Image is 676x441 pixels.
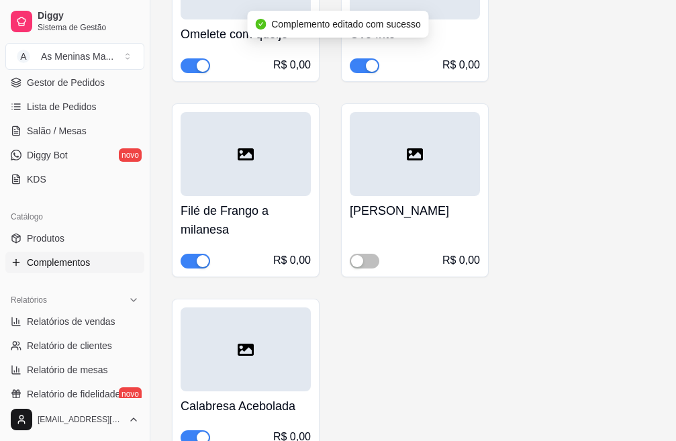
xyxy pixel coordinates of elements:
a: Gestor de Pedidos [5,72,144,93]
span: Produtos [27,232,64,245]
span: KDS [27,173,46,186]
a: Complementos [5,252,144,273]
div: Catálogo [5,206,144,228]
span: Complementos [27,256,90,269]
span: check-circle [255,19,266,30]
a: Lista de Pedidos [5,96,144,117]
div: R$ 0,00 [442,252,480,268]
a: Relatórios de vendas [5,311,144,332]
span: Relatório de fidelidade [27,387,120,401]
h4: [PERSON_NAME] [350,201,480,220]
a: Relatório de clientes [5,335,144,356]
a: Relatório de fidelidadenovo [5,383,144,405]
span: Complemento editado com sucesso [271,19,421,30]
button: [EMAIL_ADDRESS][DOMAIN_NAME] [5,403,144,436]
span: Diggy Bot [27,148,68,162]
a: KDS [5,168,144,190]
h4: Calabresa Acebolada [181,397,311,415]
span: Relatório de mesas [27,363,108,377]
div: R$ 0,00 [442,57,480,73]
a: Relatório de mesas [5,359,144,381]
span: Sistema de Gestão [38,22,139,33]
span: Diggy [38,10,139,22]
a: Salão / Mesas [5,120,144,142]
span: Relatórios de vendas [27,315,115,328]
button: Select a team [5,43,144,70]
span: Gestor de Pedidos [27,76,105,89]
h4: Omelete com queijo [181,25,311,44]
div: R$ 0,00 [273,252,311,268]
span: [EMAIL_ADDRESS][DOMAIN_NAME] [38,414,123,425]
span: Relatórios [11,295,47,305]
div: R$ 0,00 [273,57,311,73]
a: Diggy Botnovo [5,144,144,166]
a: Produtos [5,228,144,249]
a: DiggySistema de Gestão [5,5,144,38]
span: Salão / Mesas [27,124,87,138]
h4: Filé de Frango a milanesa [181,201,311,239]
span: Relatório de clientes [27,339,112,352]
span: Lista de Pedidos [27,100,97,113]
span: A [17,50,30,63]
div: As Meninas Ma ... [41,50,113,63]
